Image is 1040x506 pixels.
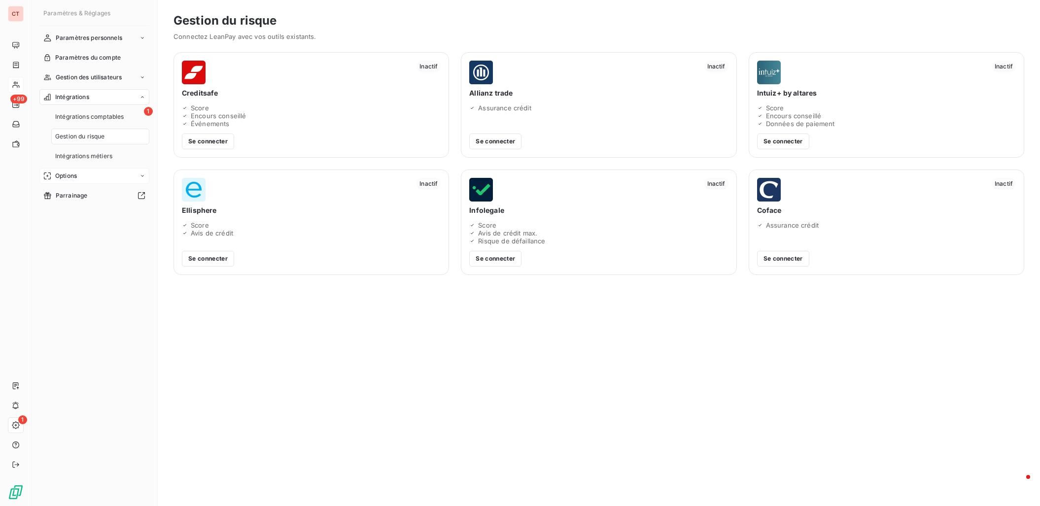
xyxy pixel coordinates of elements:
[182,88,441,98] span: Creditsafe
[39,188,149,203] a: Parrainage
[55,132,105,141] span: Gestion du risque
[478,237,545,245] span: Risque de défaillance
[39,50,149,66] a: Paramètres du compte
[469,251,521,267] button: Se connecter
[766,120,835,128] span: Données de paiement
[704,178,728,190] span: Inactif
[173,33,1024,40] span: Connectez LeanPay avec vos outils existants.
[55,112,124,121] span: Intégrations comptables
[55,152,112,161] span: Intégrations métiers
[469,134,521,149] button: Se connecter
[56,34,122,42] span: Paramètres personnels
[766,104,784,112] span: Score
[766,112,822,120] span: Encours conseillé
[43,9,110,17] span: Paramètres & Réglages
[56,191,88,200] span: Parrainage
[144,107,153,116] span: 1
[56,73,122,82] span: Gestion des utilisateurs
[757,205,1016,215] span: Coface
[704,61,728,72] span: Inactif
[8,484,24,500] img: Logo LeanPay
[478,221,496,229] span: Score
[51,109,149,125] a: 1Intégrations comptables
[55,93,89,101] span: Intégrations
[416,61,441,72] span: Inactif
[8,6,24,22] div: CT
[478,104,531,112] span: Assurance crédit
[173,12,1024,30] h3: Gestion du risque
[766,221,819,229] span: Assurance crédit
[18,415,27,424] span: 1
[191,221,209,229] span: Score
[757,251,809,267] button: Se connecter
[416,178,441,190] span: Inactif
[51,129,149,144] a: Gestion du risque
[55,171,77,180] span: Options
[182,205,441,215] span: Ellisphere
[992,178,1016,190] span: Inactif
[191,120,230,128] span: Événements
[182,134,234,149] button: Se connecter
[10,95,27,103] span: +99
[51,148,149,164] a: Intégrations métiers
[469,88,728,98] span: Allianz trade
[191,229,233,237] span: Avis de crédit
[55,53,121,62] span: Paramètres du compte
[182,251,234,267] button: Se connecter
[1006,472,1030,496] iframe: Intercom live chat
[191,112,246,120] span: Encours conseillé
[757,134,809,149] button: Se connecter
[469,205,728,215] span: Infolegale
[992,61,1016,72] span: Inactif
[757,88,1016,98] span: Intuiz+ by altares
[478,229,537,237] span: Avis de crédit max.
[191,104,209,112] span: Score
